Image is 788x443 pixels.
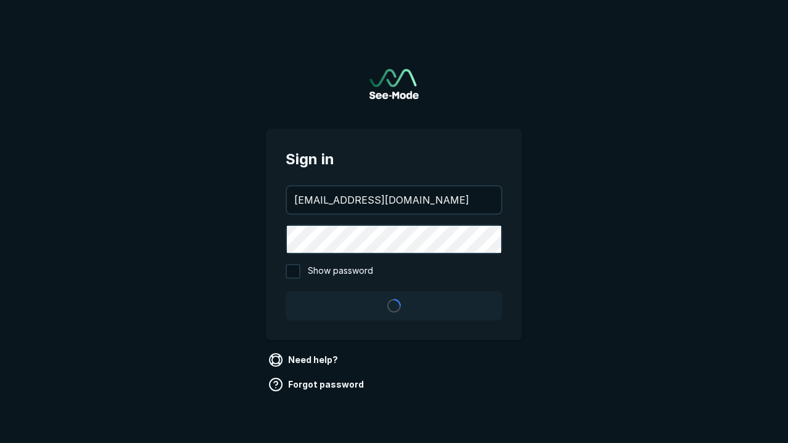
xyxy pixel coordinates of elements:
a: Forgot password [266,375,369,394]
input: your@email.com [287,186,501,214]
span: Show password [308,264,373,279]
a: Go to sign in [369,69,419,99]
a: Need help? [266,350,343,370]
img: See-Mode Logo [369,69,419,99]
span: Sign in [286,148,502,170]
